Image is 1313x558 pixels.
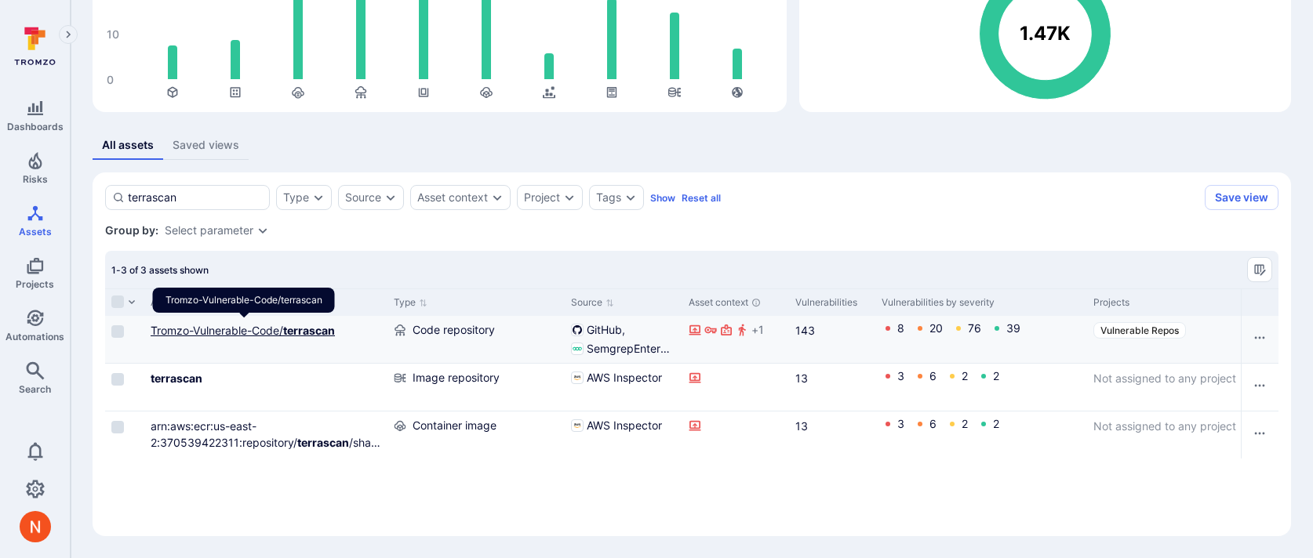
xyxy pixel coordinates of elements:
[151,419,380,482] a: arn:aws:ecr:us-east-2:370539422311:repository/terrascan/sha256:99fb441c0d3cb1fceda4f5f4a893b88694...
[312,191,325,204] button: Expand dropdown
[1006,321,1020,335] a: 39
[387,364,565,411] div: Cell for Type
[795,295,869,310] div: Vulnerabilities
[795,324,815,337] a: 143
[1247,373,1272,398] button: Row actions menu
[563,191,576,204] button: Expand dropdown
[111,421,124,433] span: Select row
[297,436,349,449] b: terrascan
[111,325,124,338] span: Select row
[19,383,51,395] span: Search
[111,295,124,308] span: Select all rows
[897,417,904,430] a: 3
[682,411,789,458] div: Cell for Asset context
[962,369,968,382] a: 2
[1247,421,1272,446] button: Row actions menu
[1247,257,1272,282] button: Manage columns
[59,25,78,44] button: Expand navigation menu
[968,321,981,335] a: 76
[565,316,682,363] div: Cell for Source
[111,264,209,276] span: 1-3 of 3 assets shown
[795,419,808,433] a: 13
[387,316,565,363] div: Cell for Type
[20,511,51,542] img: ACg8ocIprwjrgDQnDsNSk9Ghn5p5-B8DpAKWoJ5Gi9syOE4K59tr4Q=s96-c
[789,364,875,411] div: Cell for Vulnerabilities
[596,191,621,204] button: Tags
[993,417,999,430] a: 2
[1100,324,1179,336] span: Vulnerable Repos
[929,369,937,382] a: 6
[63,28,74,42] i: Expand navigation menu
[387,411,565,458] div: Cell for Type
[962,417,968,430] a: 2
[929,417,937,430] a: 6
[1247,325,1272,350] button: Row actions menu
[144,411,387,458] div: Cell for Asset
[151,324,335,337] a: Tromzo-Vulnerable-Code/terrascan
[151,296,187,309] button: Sort by Asset
[105,316,144,363] div: Cell for selection
[417,191,488,204] button: Asset context
[107,73,114,86] text: 0
[751,322,764,338] span: + 1
[93,131,1291,160] div: assets tabs
[1093,371,1236,385] span: Not assigned to any project
[524,191,560,204] button: Project
[256,224,269,237] button: Expand dropdown
[105,411,144,458] div: Cell for selection
[413,322,495,338] span: Code repository
[571,296,614,309] button: Sort by Source
[682,192,721,204] button: Reset all
[882,295,1081,310] div: Vulnerabilities by severity
[345,191,381,204] button: Source
[1093,295,1277,310] div: Projects
[165,224,253,237] button: Select parameter
[682,364,789,411] div: Cell for Asset context
[587,418,662,433] span: AWS Inspector
[283,191,309,204] button: Type
[16,278,54,290] span: Projects
[384,191,397,204] button: Expand dropdown
[144,364,387,411] div: Cell for Asset
[413,418,496,433] span: Container image
[165,224,269,237] div: grouping parameters
[394,296,427,309] button: Sort by Type
[102,137,154,153] div: All assets
[929,321,943,335] a: 20
[789,316,875,363] div: Cell for Vulnerabilities
[283,324,335,337] b: terrascan
[111,373,124,386] span: Select row
[1087,411,1283,458] div: Cell for Projects
[105,223,158,238] span: Group by:
[1093,322,1186,339] a: Vulnerable Repos
[897,321,904,335] a: 8
[23,173,48,185] span: Risks
[875,411,1087,458] div: Cell for Vulnerabilities by severity
[20,511,51,542] div: Neeren Patki
[7,121,64,132] span: Dashboards
[587,370,662,386] span: AWS Inspector
[565,364,682,411] div: Cell for Source
[1020,23,1071,45] text: 1.47K
[875,364,1087,411] div: Cell for Vulnerabilities by severity
[173,137,239,153] div: Saved views
[789,411,875,458] div: Cell for Vulnerabilities
[565,411,682,458] div: Cell for Source
[682,316,789,363] div: Cell for Asset context
[5,331,64,342] span: Automations
[624,191,637,204] button: Expand dropdown
[587,341,676,357] span: SemgrepEnterprise
[1087,316,1283,363] div: Cell for Projects
[151,371,202,385] a: terrascan
[107,27,119,41] text: 10
[491,191,504,204] button: Expand dropdown
[587,322,625,338] span: GitHub
[897,369,904,382] a: 3
[153,288,335,313] div: Tromzo-Vulnerable-Code/terrascan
